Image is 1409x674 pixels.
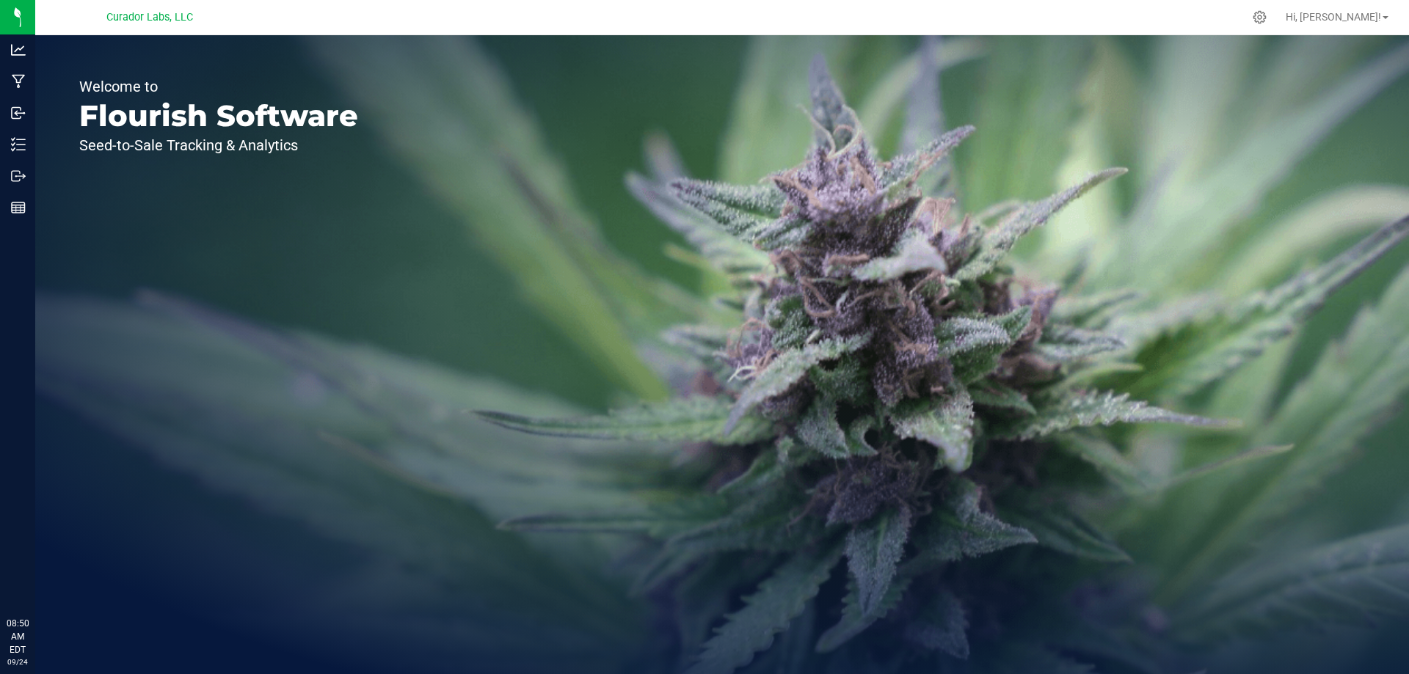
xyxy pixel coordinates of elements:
p: Seed-to-Sale Tracking & Analytics [79,138,358,153]
span: Hi, [PERSON_NAME]! [1286,11,1381,23]
p: Flourish Software [79,101,358,131]
p: 08:50 AM EDT [7,617,29,656]
inline-svg: Reports [11,200,26,215]
div: Manage settings [1250,10,1269,24]
p: 09/24 [7,656,29,667]
inline-svg: Outbound [11,169,26,183]
span: Curador Labs, LLC [106,11,193,23]
inline-svg: Manufacturing [11,74,26,89]
p: Welcome to [79,79,358,94]
inline-svg: Inbound [11,106,26,120]
inline-svg: Analytics [11,43,26,57]
inline-svg: Inventory [11,137,26,152]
